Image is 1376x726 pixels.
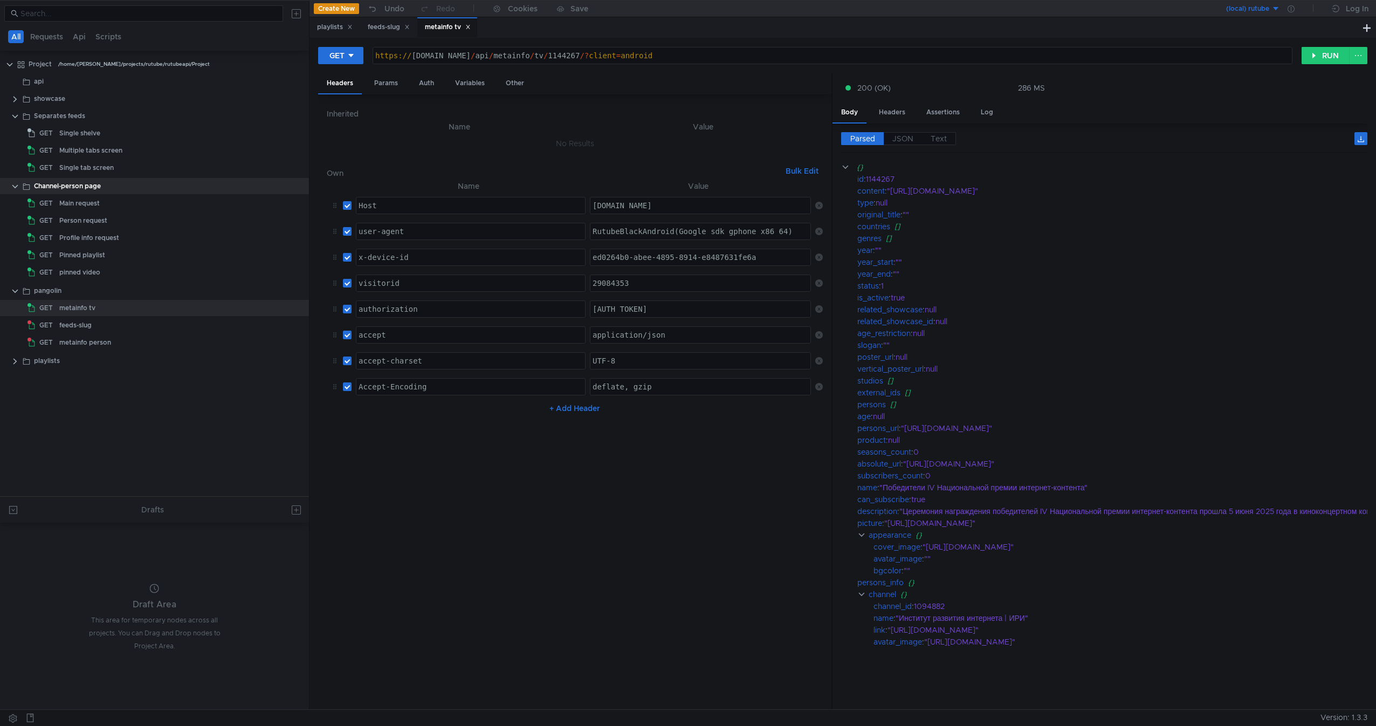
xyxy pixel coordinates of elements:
div: api [34,73,44,90]
div: Redo [436,2,455,15]
div: related_showcase_id [857,316,933,327]
div: Headers [318,73,362,94]
span: GET [39,195,53,211]
span: GET [39,125,53,141]
span: GET [39,300,53,316]
div: Log [972,102,1002,122]
div: Params [366,73,407,93]
div: name [873,612,893,624]
span: GET [39,230,53,246]
div: /home/[PERSON_NAME]/projects/rutube/rutubeapi/Project [58,56,210,72]
div: showcase [34,91,65,107]
div: year_start [857,256,893,268]
div: description [857,505,897,517]
button: Redo [412,1,463,17]
div: absolute_url [857,458,901,470]
div: id [857,173,864,185]
div: metainfo tv [425,22,471,33]
div: subscribers_count [857,470,923,482]
span: GET [39,317,53,333]
div: appearance [869,529,911,541]
th: Name [335,120,583,133]
div: link [873,624,885,636]
div: Auth [410,73,443,93]
div: Single shelve [59,125,100,141]
div: Person request [59,213,107,229]
button: Requests [27,30,66,43]
div: external_ids [857,387,900,399]
span: GET [39,142,53,159]
div: age [857,410,871,422]
div: can_subscribe [857,494,909,505]
button: RUN [1302,47,1350,64]
div: Headers [870,102,914,122]
div: (local) rutube [1226,4,1269,14]
div: persons [857,399,886,410]
div: Drafts [141,503,164,516]
div: status [857,280,879,292]
h6: Inherited [327,107,823,120]
div: pinned video [59,264,100,280]
div: Assertions [918,102,968,122]
span: Version: 1.3.3 [1320,710,1367,725]
div: cover_image [873,541,920,553]
div: type [857,197,873,209]
div: related_showcase [857,304,923,316]
span: GET [39,264,53,280]
div: bgcolor [873,565,902,577]
div: feeds-slug [368,22,410,33]
div: channel [869,588,896,600]
h6: Own [327,167,781,180]
span: 200 (OK) [857,82,891,94]
div: avatar_image [873,553,922,565]
button: + Add Header [545,402,604,415]
button: Bulk Edit [781,165,823,177]
div: Single tab screen [59,160,114,176]
div: slogan [857,339,881,351]
div: countries [857,221,890,232]
div: feeds-slug [59,317,92,333]
div: is_active [857,292,889,304]
div: Other [497,73,533,93]
div: avatar_image [873,636,922,648]
div: vertical_poster_url [857,363,924,375]
div: metainfo person [59,334,111,351]
div: Save [570,5,588,12]
span: GET [39,213,53,229]
th: Value [584,120,823,133]
div: metainfo tv [59,300,95,316]
th: Value [586,180,811,193]
button: GET [318,47,363,64]
div: persons_info [857,577,904,588]
div: Variables [446,73,493,93]
div: Body [833,102,866,124]
input: Search... [20,8,277,19]
div: Channel-person page [34,178,101,194]
button: Create New [314,3,359,14]
div: GET [329,50,345,61]
span: Text [931,134,947,143]
div: Separates feeds [34,108,85,124]
nz-embed-empty: No Results [556,139,594,148]
div: Log In [1346,2,1368,15]
div: studios [857,375,883,387]
div: age_restriction [857,327,911,339]
div: playlists [317,22,353,33]
span: GET [39,160,53,176]
div: Project [29,56,52,72]
div: Multiple tabs screen [59,142,122,159]
span: Parsed [850,134,875,143]
th: Name [352,180,586,193]
div: genres [857,232,882,244]
div: channel_id [873,600,912,612]
button: Undo [359,1,412,17]
div: Undo [384,2,404,15]
div: Pinned playlist [59,247,105,263]
span: JSON [892,134,913,143]
span: GET [39,247,53,263]
div: product [857,434,886,446]
div: year [857,244,873,256]
div: Cookies [508,2,538,15]
div: year_end [857,268,891,280]
div: playlists [34,353,60,369]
